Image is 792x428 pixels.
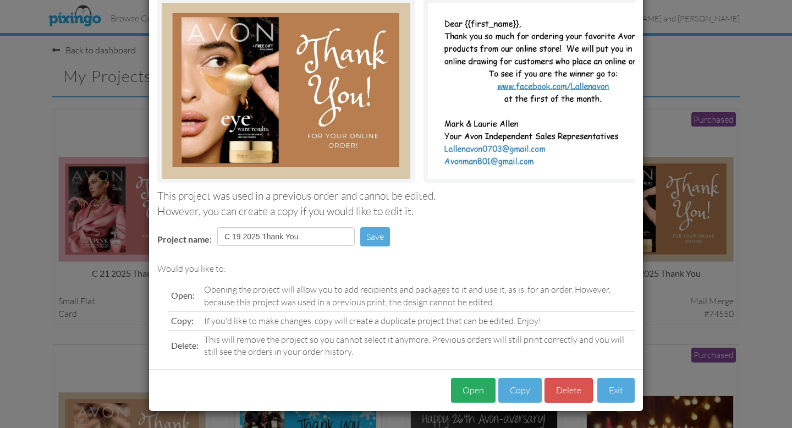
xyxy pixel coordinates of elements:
[157,204,635,219] div: However, you can create a copy if you would like to edit it.
[201,311,635,330] td: If you'd like to make changes, copy will create a duplicate project that can be edited. Enjoy!
[162,3,410,179] img: Landscape Image
[157,233,212,246] label: Project name:
[544,378,593,403] button: Delete
[157,189,635,204] div: This project was used in a previous order and cannot be edited.
[157,262,635,275] div: Would you like to:
[201,281,635,311] td: Opening the project will allow you to add recipients and packages to it and use it, as is, for an...
[428,3,676,179] img: Portrait Image
[597,378,635,403] button: Exit
[498,378,542,403] button: Copy
[451,378,496,403] button: Open
[171,290,195,300] span: Open:
[201,330,635,361] td: This will remove the project so you cannot select it anymore. Previous orders will still print co...
[171,315,194,326] span: Copy:
[360,227,390,246] button: Save
[171,340,199,350] span: Delete:
[217,227,355,246] input: Enter project name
